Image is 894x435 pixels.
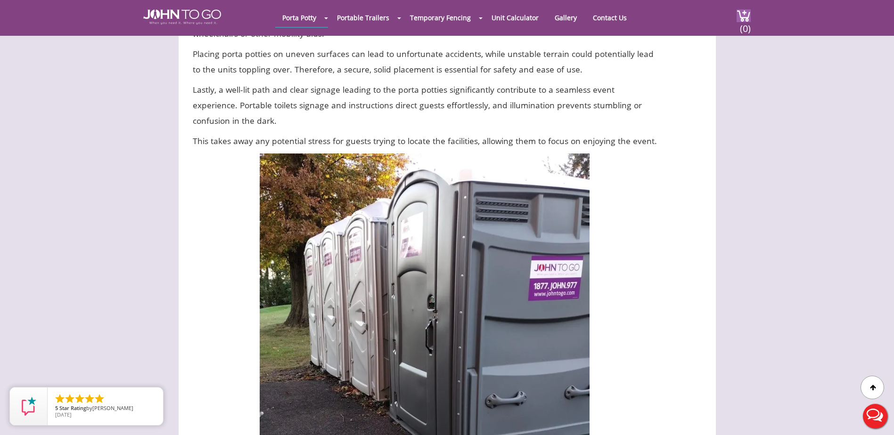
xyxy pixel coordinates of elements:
[856,397,894,435] button: Live Chat
[74,393,85,404] li: 
[19,397,38,416] img: Review Rating
[64,393,75,404] li: 
[55,404,58,411] span: 5
[55,405,156,412] span: by
[59,404,86,411] span: Star Rating
[94,393,105,404] li: 
[54,393,66,404] li: 
[92,404,133,411] span: [PERSON_NAME]
[84,393,95,404] li: 
[55,411,72,418] span: [DATE]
